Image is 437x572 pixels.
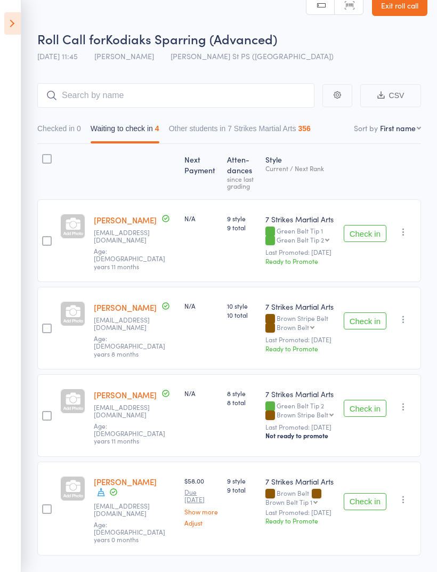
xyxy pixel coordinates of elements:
[169,119,311,143] button: Other students in 7 Strikes Martial Arts356
[277,236,324,243] div: Green Belt Tip 2
[265,423,335,431] small: Last Promoted: [DATE]
[227,485,257,494] span: 9 total
[94,334,165,358] span: Age: [DEMOGRAPHIC_DATA] years 8 months
[227,310,257,319] span: 10 total
[94,302,157,313] a: [PERSON_NAME]
[265,315,335,333] div: Brown Stripe Belt
[265,489,335,505] div: Brown Belt
[184,389,218,398] div: N/A
[265,248,335,256] small: Last Promoted: [DATE]
[91,119,159,143] button: Waiting to check in4
[344,493,386,510] button: Check in
[227,223,257,232] span: 9 total
[227,301,257,310] span: 10 style
[265,301,335,312] div: 7 Strikes Martial Arts
[227,175,257,189] div: since last grading
[344,225,386,242] button: Check in
[94,214,157,225] a: [PERSON_NAME]
[298,124,311,133] div: 356
[155,124,159,133] div: 4
[171,51,334,61] span: [PERSON_NAME] St PS ([GEOGRAPHIC_DATA])
[265,431,335,440] div: Not ready to promote
[184,214,218,223] div: N/A
[261,149,339,195] div: Style
[37,83,314,108] input: Search by name
[94,502,163,518] small: dennischoong@gmail.com
[37,30,106,47] span: Roll Call for
[380,123,416,133] div: First name
[265,389,335,399] div: 7 Strikes Martial Arts
[94,389,157,400] a: [PERSON_NAME]
[265,214,335,224] div: 7 Strikes Martial Arts
[94,404,163,419] small: Erynw@hotmail.com
[180,149,223,195] div: Next Payment
[277,411,328,418] div: Brown Stripe Belt
[227,398,257,407] span: 8 total
[227,389,257,398] span: 8 style
[265,476,335,487] div: 7 Strikes Martial Arts
[360,84,421,107] button: CSV
[94,520,165,544] span: Age: [DEMOGRAPHIC_DATA] years 0 months
[265,256,335,265] div: Ready to Promote
[94,229,163,244] small: Erynw@hotmail.com
[227,214,257,223] span: 9 style
[77,124,81,133] div: 0
[94,476,157,487] a: [PERSON_NAME]
[94,51,154,61] span: [PERSON_NAME]
[94,421,165,446] span: Age: [DEMOGRAPHIC_DATA] years 11 months
[265,227,335,245] div: Green Belt Tip 1
[265,344,335,353] div: Ready to Promote
[265,165,335,172] div: Current / Next Rank
[94,316,163,332] small: Yikyen2003@yahoo.com.au
[37,51,78,61] span: [DATE] 11:45
[354,123,378,133] label: Sort by
[227,476,257,485] span: 9 style
[37,119,81,143] button: Checked in0
[184,476,218,526] div: $58.00
[265,336,335,343] small: Last Promoted: [DATE]
[184,508,218,515] a: Show more
[344,312,386,329] button: Check in
[265,509,335,516] small: Last Promoted: [DATE]
[344,400,386,417] button: Check in
[277,324,309,331] div: Brown Belt
[265,402,335,420] div: Green Belt Tip 2
[265,516,335,525] div: Ready to Promote
[184,301,218,310] div: N/A
[184,519,218,526] a: Adjust
[223,149,261,195] div: Atten­dances
[184,488,218,504] small: Due [DATE]
[106,30,277,47] span: Kodiaks Sparring (Advanced)
[265,498,312,505] div: Brown Belt Tip 1
[94,246,165,271] span: Age: [DEMOGRAPHIC_DATA] years 11 months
